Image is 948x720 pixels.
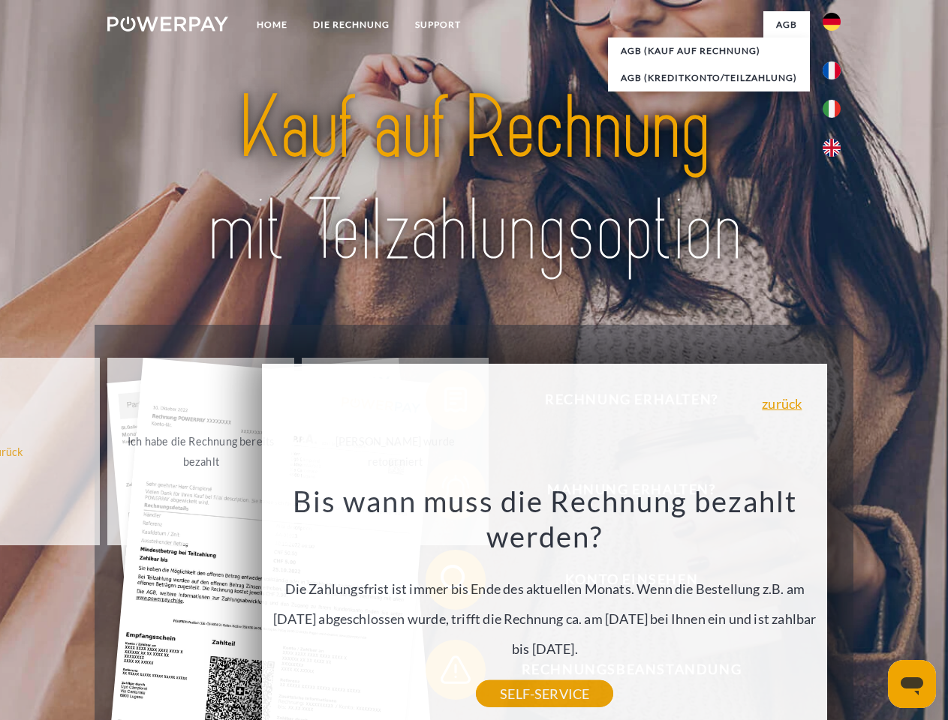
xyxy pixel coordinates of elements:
[763,11,810,38] a: agb
[608,37,810,64] a: AGB (Kauf auf Rechnung)
[762,397,802,410] a: zurück
[823,100,841,118] img: it
[476,680,613,707] a: SELF-SERVICE
[116,431,285,472] div: Ich habe die Rechnung bereits bezahlt
[823,61,841,79] img: fr
[300,11,402,38] a: DIE RECHNUNG
[271,483,819,694] div: Die Zahlungsfrist ist immer bis Ende des aktuellen Monats. Wenn die Bestellung z.B. am [DATE] abg...
[888,660,936,708] iframe: Schaltfläche zum Öffnen des Messaging-Fensters
[271,483,819,555] h3: Bis wann muss die Rechnung bezahlt werden?
[107,16,228,31] img: logo-powerpay-white.svg
[143,72,805,287] img: title-powerpay_de.svg
[402,11,474,38] a: SUPPORT
[823,13,841,31] img: de
[823,139,841,157] img: en
[608,64,810,91] a: AGB (Kreditkonto/Teilzahlung)
[244,11,300,38] a: Home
